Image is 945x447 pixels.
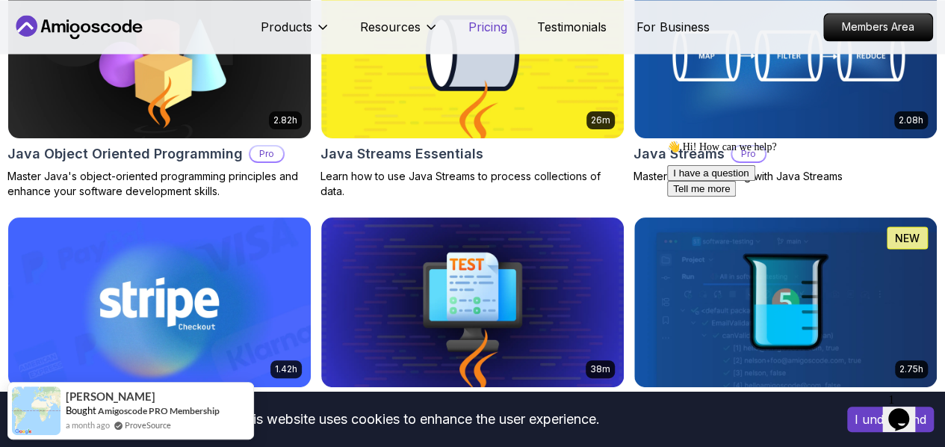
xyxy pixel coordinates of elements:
[636,18,710,36] a: For Business
[633,144,725,164] h2: Java Streams
[6,46,75,62] button: Tell me more
[66,404,96,416] span: Bought
[261,18,330,48] button: Products
[6,7,115,18] span: 👋 Hi! How can we help?
[321,218,624,387] img: Java Unit Testing Essentials card
[634,218,937,387] img: Java Unit Testing and TDD card
[320,144,483,164] h2: Java Streams Essentials
[66,390,155,403] span: [PERSON_NAME]
[98,405,220,416] a: Amigoscode PRO Membership
[12,386,61,435] img: provesource social proof notification image
[360,18,421,36] p: Resources
[7,169,312,199] p: Master Java's object-oriented programming principles and enhance your software development skills.
[7,144,243,164] h2: Java Object Oriented Programming
[847,407,934,432] button: Accept cookies
[899,114,923,126] p: 2.08h
[66,419,110,431] span: a month ago
[661,135,930,380] iframe: chat widget
[824,13,932,40] p: Members Area
[11,403,825,436] div: This website uses cookies to enhance the user experience.
[8,218,311,387] img: Stripe Checkout card
[468,18,507,36] a: Pricing
[320,169,625,199] p: Learn how to use Java Streams to process collections of data.
[273,114,297,126] p: 2.82h
[537,18,607,36] a: Testimonials
[823,13,933,41] a: Members Area
[6,31,94,46] button: I have a question
[633,169,938,184] p: Master Data Processing with Java Streams
[6,6,275,62] div: 👋 Hi! How can we help?I have a questionTell me more
[320,217,625,433] a: Java Unit Testing Essentials card38mJava Unit Testing EssentialsLearn the basics of unit testing ...
[7,217,312,433] a: Stripe Checkout card1.42hStripe CheckoutProAccept payments from your customers with Stripe Checkout.
[250,147,283,161] p: Pro
[125,419,171,431] a: ProveSource
[590,363,610,375] p: 38m
[360,18,439,48] button: Resources
[261,18,312,36] p: Products
[591,114,610,126] p: 26m
[275,363,297,375] p: 1.42h
[882,387,930,432] iframe: chat widget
